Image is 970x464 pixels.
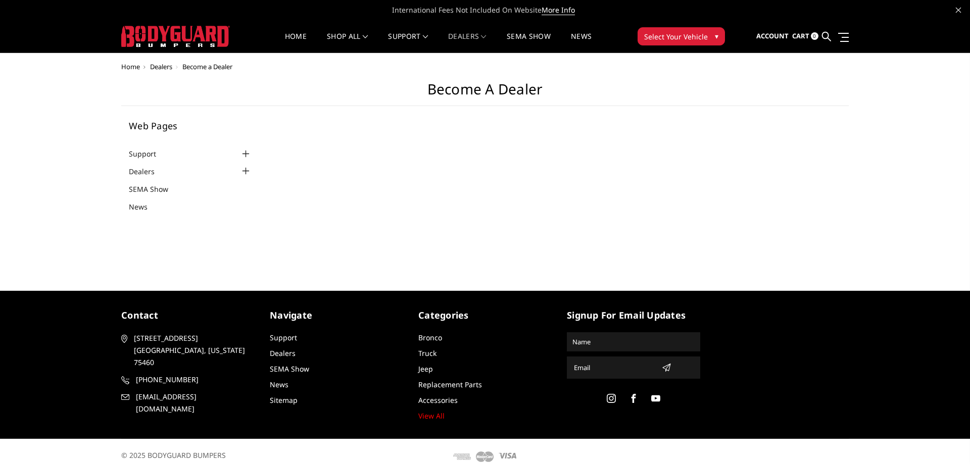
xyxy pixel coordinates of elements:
a: Dealers [150,62,172,71]
a: Dealers [270,348,296,358]
span: [EMAIL_ADDRESS][DOMAIN_NAME] [136,391,253,415]
h5: Navigate [270,308,403,322]
span: © 2025 BODYGUARD BUMPERS [121,450,226,460]
span: Account [756,31,789,40]
a: SEMA Show [270,364,309,374]
span: Select Your Vehicle [644,31,708,42]
a: shop all [327,33,368,53]
a: News [270,380,288,389]
h5: signup for email updates [567,308,700,322]
span: Become a Dealer [182,62,232,71]
span: [STREET_ADDRESS] [GEOGRAPHIC_DATA], [US_STATE] 75460 [134,332,251,369]
a: Accessories [418,395,458,405]
h5: contact [121,308,255,322]
a: Cart 0 [792,23,818,50]
h5: Categories [418,308,552,322]
a: Home [285,33,307,53]
a: Dealers [129,166,167,177]
a: Sitemap [270,395,298,405]
a: Bronco [418,333,442,342]
a: SEMA Show [507,33,551,53]
h5: Web Pages [129,121,252,130]
span: [PHONE_NUMBER] [136,374,253,386]
button: Select Your Vehicle [638,27,725,45]
a: Support [270,333,297,342]
h1: Become a Dealer [121,81,849,106]
a: Support [388,33,428,53]
a: SEMA Show [129,184,181,194]
span: 0 [811,32,818,40]
a: Dealers [448,33,487,53]
a: [EMAIL_ADDRESS][DOMAIN_NAME] [121,391,255,415]
a: Truck [418,348,437,358]
input: Name [568,334,699,350]
a: News [571,33,592,53]
span: ▾ [715,31,718,41]
a: Account [756,23,789,50]
a: Jeep [418,364,433,374]
span: Cart [792,31,809,40]
a: Home [121,62,140,71]
a: Replacement Parts [418,380,482,389]
input: Email [570,359,658,376]
a: Support [129,148,169,159]
img: BODYGUARD BUMPERS [121,26,230,47]
a: [PHONE_NUMBER] [121,374,255,386]
a: More Info [542,5,575,15]
a: News [129,201,160,212]
a: View All [418,411,445,421]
